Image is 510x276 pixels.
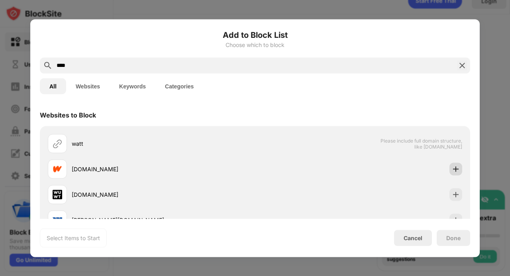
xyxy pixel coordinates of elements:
[40,41,470,48] div: Choose which to block
[53,215,62,225] img: favicons
[72,139,255,148] div: watt
[446,235,461,241] div: Done
[457,61,467,70] img: search-close
[110,78,155,94] button: Keywords
[380,137,462,149] span: Please include full domain structure, like [DOMAIN_NAME]
[43,61,53,70] img: search.svg
[72,216,255,224] div: [PERSON_NAME][DOMAIN_NAME]
[155,78,203,94] button: Categories
[40,78,66,94] button: All
[404,235,422,241] div: Cancel
[53,190,62,199] img: favicons
[53,164,62,174] img: favicons
[53,139,62,148] img: url.svg
[72,165,255,173] div: [DOMAIN_NAME]
[72,190,255,199] div: [DOMAIN_NAME]
[66,78,110,94] button: Websites
[40,111,96,119] div: Websites to Block
[47,234,100,242] div: Select Items to Start
[40,29,470,41] h6: Add to Block List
